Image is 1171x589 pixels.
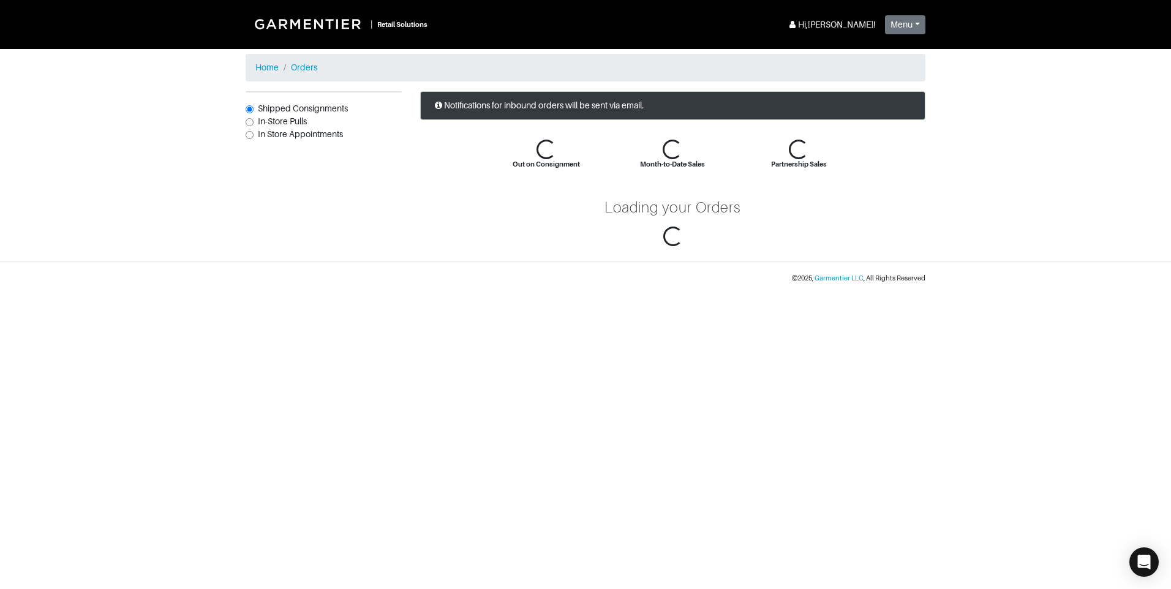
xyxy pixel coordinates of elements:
[787,18,875,31] div: Hi, [PERSON_NAME] !
[258,103,348,113] span: Shipped Consignments
[377,21,427,28] small: Retail Solutions
[255,62,279,72] a: Home
[640,159,705,170] div: Month-to-Date Sales
[371,18,372,31] div: |
[258,129,343,139] span: In Store Appointments
[291,62,317,72] a: Orders
[885,15,925,34] button: Menu
[246,105,254,113] input: Shipped Consignments
[420,91,925,120] div: Notifications for inbound orders will be sent via email.
[246,54,925,81] nav: breadcrumb
[246,131,254,139] input: In Store Appointments
[246,10,432,38] a: |Retail Solutions
[1129,547,1159,577] div: Open Intercom Messenger
[248,12,371,36] img: Garmentier
[246,118,254,126] input: In-Store Pulls
[815,274,864,282] a: Garmentier LLC
[513,159,580,170] div: Out on Consignment
[792,274,925,282] small: © 2025 , , All Rights Reserved
[604,199,741,217] div: Loading your Orders
[258,116,307,126] span: In-Store Pulls
[771,159,827,170] div: Partnership Sales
